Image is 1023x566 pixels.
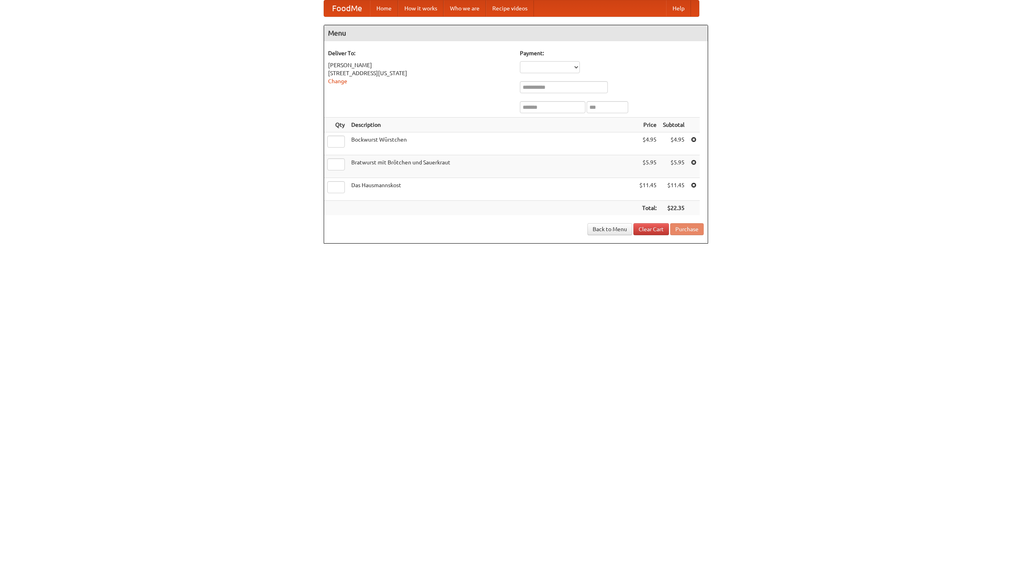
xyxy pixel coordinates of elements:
[486,0,534,16] a: Recipe videos
[328,49,512,57] h5: Deliver To:
[348,155,636,178] td: Bratwurst mit Brötchen und Sauerkraut
[660,132,688,155] td: $4.95
[636,155,660,178] td: $5.95
[328,69,512,77] div: [STREET_ADDRESS][US_STATE]
[328,78,347,84] a: Change
[398,0,444,16] a: How it works
[348,132,636,155] td: Bockwurst Würstchen
[587,223,632,235] a: Back to Menu
[636,132,660,155] td: $4.95
[444,0,486,16] a: Who we are
[636,118,660,132] th: Price
[660,155,688,178] td: $5.95
[666,0,691,16] a: Help
[324,25,708,41] h4: Menu
[348,178,636,201] td: Das Hausmannskost
[324,0,370,16] a: FoodMe
[660,178,688,201] td: $11.45
[324,118,348,132] th: Qty
[660,118,688,132] th: Subtotal
[348,118,636,132] th: Description
[328,61,512,69] div: [PERSON_NAME]
[660,201,688,216] th: $22.35
[520,49,704,57] h5: Payment:
[670,223,704,235] button: Purchase
[633,223,669,235] a: Clear Cart
[636,178,660,201] td: $11.45
[636,201,660,216] th: Total:
[370,0,398,16] a: Home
